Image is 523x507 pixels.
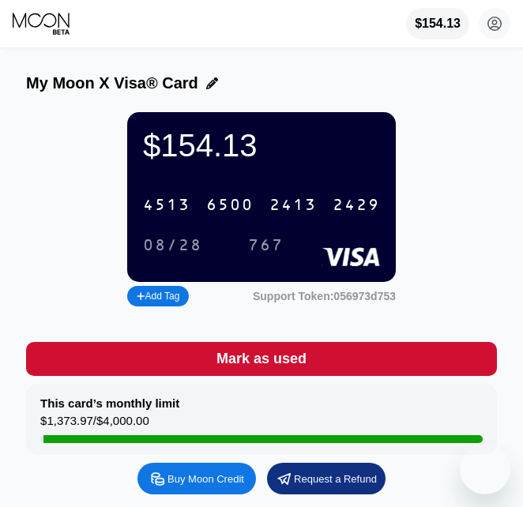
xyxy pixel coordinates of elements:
div: Mark as used [216,350,307,368]
div: 6500 [206,197,254,215]
div: Request a Refund [294,472,377,486]
div: Buy Moon Credit [137,463,256,494]
div: 08/28 [143,237,202,255]
div: Mark as used [26,342,497,376]
div: Request a Refund [267,463,386,494]
div: 2429 [333,197,380,215]
div: My Moon X Visa® Card [26,74,198,92]
div: 08/28 [131,232,214,258]
div: 4513 [143,197,190,215]
div: 767 [236,232,295,258]
div: $154.13 [415,17,461,31]
div: 4513650024132429 [134,189,389,221]
iframe: 메시징 창을 시작하는 버튼 [460,444,510,494]
div: 767 [248,237,284,255]
div: Buy Moon Credit [167,472,244,486]
div: $1,373.97 / $4,000.00 [40,414,149,435]
div: $154.13 [406,8,469,39]
div: This card’s monthly limit [40,396,179,410]
div: Add Tag [127,286,189,306]
div: Support Token: 056973d753 [253,290,396,302]
div: Support Token:056973d753 [253,290,396,302]
div: $154.13 [143,128,380,163]
div: Add Tag [137,291,179,302]
div: 2413 [269,197,317,215]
